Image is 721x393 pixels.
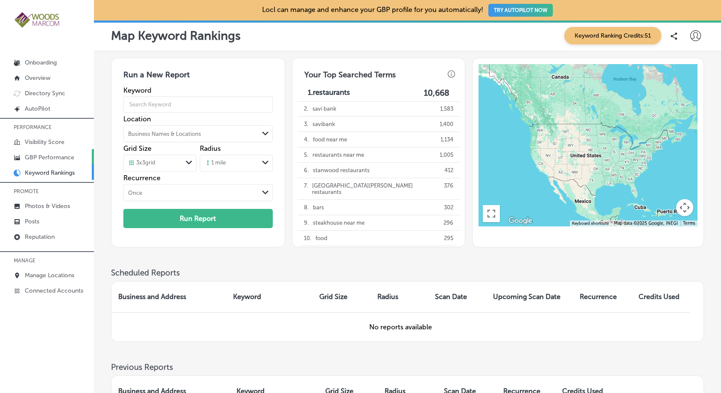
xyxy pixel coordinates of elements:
h3: Run a New Report [123,70,273,86]
p: food [315,231,327,246]
p: [GEOGRAPHIC_DATA][PERSON_NAME] restaurants [312,178,440,199]
p: steakhouse near me [313,215,365,230]
p: Directory Sync [25,90,65,97]
button: Toggle fullscreen view [483,205,500,222]
p: Posts [25,218,39,225]
label: Radius [200,144,221,153]
th: Grid Size [312,282,370,312]
label: Location [123,115,273,123]
p: 11 . [304,246,310,261]
p: 9 . [304,215,309,230]
p: 280 [444,246,453,261]
p: 10 . [304,231,311,246]
p: Reputation [25,233,55,240]
div: 3 x 3 grid [128,159,155,167]
p: 8 . [304,200,309,215]
p: 1,005 [440,147,453,162]
p: 6 . [304,163,309,178]
label: 10,668 [424,88,450,98]
p: bars [313,200,324,215]
p: savibank [312,117,335,132]
th: Radius [371,282,429,312]
p: 1,400 [440,117,453,132]
span: Keyword Ranking Credits: 51 [564,27,661,44]
h3: Previous Reports [111,362,704,372]
p: 1. restaurants [308,88,350,98]
p: Onboarding [25,59,57,66]
p: bar [315,246,323,261]
img: Google [506,215,534,226]
th: Business and Address [111,282,226,312]
h3: Scheduled Reports [111,268,704,278]
p: Visibility Score [25,138,64,146]
p: 2 . [304,101,308,116]
p: 4 . [304,132,309,147]
a: Terms (opens in new tab) [683,221,695,226]
p: 295 [444,231,453,246]
p: 376 [444,178,453,199]
p: Connected Accounts [25,287,83,294]
th: Scan Date [428,282,486,312]
h3: Your Top Searched Terms [298,63,403,82]
p: 7 . [304,178,308,199]
img: 4a29b66a-e5ec-43cd-850c-b989ed1601aaLogo_Horizontal_BerryOlive_1000.jpg [14,11,61,29]
th: Keyword [226,282,313,312]
p: 296 [444,215,453,230]
p: 412 [444,163,453,178]
p: Overview [25,74,50,82]
p: restaurants near me [312,147,364,162]
th: Upcoming Scan Date [486,282,573,312]
p: Manage Locations [25,272,74,279]
th: Recurrence [573,282,632,312]
td: No reports available [111,312,690,341]
span: Map data ©2025 Google, INEGI [614,221,678,226]
p: savi bank [312,101,336,116]
button: TRY AUTOPILOT NOW [488,4,553,17]
p: Keyword Rankings [25,169,75,176]
div: 1 mile [204,159,226,167]
label: Keyword [123,86,273,94]
button: Run Report [123,209,273,228]
p: 1,583 [440,101,453,116]
p: Photos & Videos [25,202,70,210]
p: Map Keyword Rankings [111,29,241,43]
button: Map camera controls [676,199,693,216]
div: Once [128,189,142,196]
p: food near me [313,132,347,147]
input: Search Keyword [123,93,273,117]
p: 3 . [304,117,308,132]
th: Credits Used [632,282,690,312]
label: Recurrence [123,174,273,182]
div: Business Names & Locations [128,130,201,137]
p: 1,134 [441,132,453,147]
p: AutoPilot [25,105,50,112]
p: stanwood restaurants [313,163,370,178]
p: 302 [444,200,453,215]
p: 5 . [304,147,308,162]
a: Open this area in Google Maps (opens a new window) [506,215,534,226]
p: GBP Performance [25,154,74,161]
button: Keyboard shortcuts [572,220,609,226]
label: Grid Size [123,144,152,153]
